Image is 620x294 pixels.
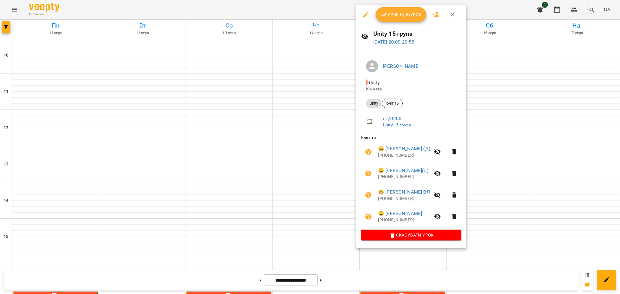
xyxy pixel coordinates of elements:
[383,122,411,127] a: Unity 15 група
[378,188,430,196] a: 😀 [PERSON_NAME] ВЛ
[382,99,403,108] div: юніті15
[373,39,414,45] a: [DATE] 20:00-20:55
[366,80,381,85] span: - Unity
[382,101,402,106] span: юніті15
[381,11,422,18] span: Урок відбувся
[378,174,430,180] p: [PHONE_NUMBER]
[361,135,461,230] ul: Клієнти
[361,145,376,159] button: Візит ще не сплачено. Додати оплату?
[366,101,382,106] span: Unity
[361,188,376,202] button: Візит ще не сплачено. Додати оплату?
[383,63,420,69] a: [PERSON_NAME]
[383,116,401,121] a: пт , 20:00
[361,166,376,181] button: Візит ще не сплачено. Додати оплату?
[378,196,430,202] p: [PHONE_NUMBER]
[378,152,430,158] p: [PHONE_NUMBER]
[378,145,430,152] a: 😀 [PERSON_NAME] (Д)
[373,29,462,38] h6: Unity 15 група
[366,86,457,92] p: Кімната
[361,209,376,224] button: Візит ще не сплачено. Додати оплату?
[361,230,461,240] button: Скасувати Урок
[378,167,428,174] a: 😀 [PERSON_NAME](С)
[378,210,422,217] a: 😀 [PERSON_NAME]
[376,7,427,22] button: Урок відбувся
[366,231,457,239] span: Скасувати Урок
[378,217,430,223] p: [PHONE_NUMBER]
